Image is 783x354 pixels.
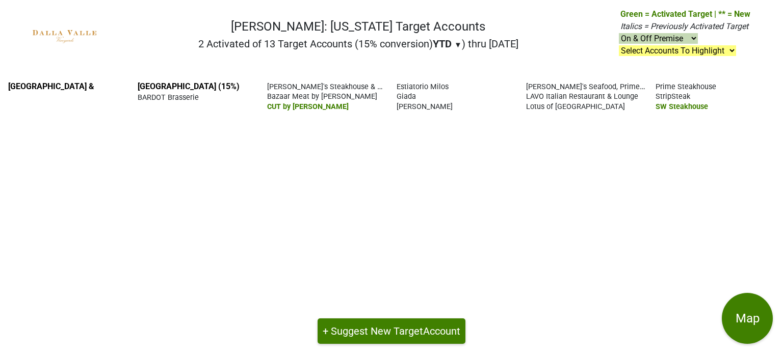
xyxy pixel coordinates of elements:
[656,102,708,111] span: SW Steakhouse
[138,93,199,102] span: BARDOT Brasserie
[8,81,240,91] a: [GEOGRAPHIC_DATA] & [GEOGRAPHIC_DATA] (15%)
[454,40,462,49] span: ▼
[526,92,638,101] span: LAVO Italian Restaurant & Lounge
[318,318,465,344] button: + Suggest New TargetAccount
[656,92,690,101] span: StripSteak
[526,81,706,91] span: [PERSON_NAME]'s Seafood, Prime Steak & Stone Crab
[620,9,750,19] span: Green = Activated Target | ** = New
[267,92,377,101] span: Bazaar Meat by [PERSON_NAME]
[423,325,460,337] span: Account
[620,21,748,31] span: Italics = Previously Activated Target
[397,83,449,91] span: Estiatorio Milos
[267,102,349,111] span: CUT by [PERSON_NAME]
[722,293,773,344] button: Map
[433,38,452,50] span: YTD
[397,102,453,111] span: [PERSON_NAME]
[198,38,518,50] h2: 2 Activated of 13 Target Accounts (15% conversion) ) thru [DATE]
[397,92,416,101] span: Giada
[198,19,518,34] h1: [PERSON_NAME]: [US_STATE] Target Accounts
[656,83,716,91] span: Prime Steakhouse
[33,30,96,43] img: Dalla Valle
[526,102,625,111] span: Lotus of [GEOGRAPHIC_DATA]
[267,81,388,91] span: [PERSON_NAME]'s Steakhouse & Bar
